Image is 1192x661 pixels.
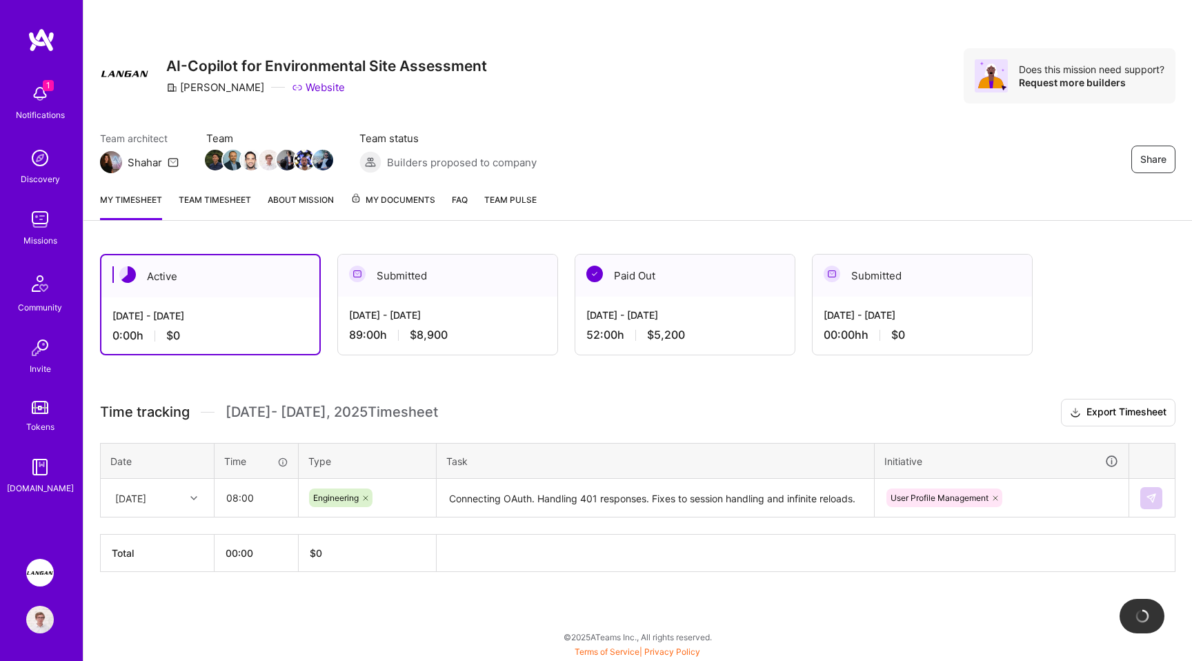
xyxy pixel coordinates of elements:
i: icon Mail [168,157,179,168]
a: Team Member Avatar [224,148,242,172]
div: Notifications [16,108,65,122]
span: $0 [891,328,905,342]
div: Does this mission need support? [1019,63,1164,76]
div: © 2025 ATeams Inc., All rights reserved. [83,620,1192,654]
div: Shahar [128,155,162,170]
img: Team Member Avatar [277,150,297,170]
th: Total [101,535,215,572]
a: My timesheet [100,193,162,220]
button: Export Timesheet [1061,399,1175,426]
h3: AI-Copilot for Environmental Site Assessment [166,57,487,75]
img: Paid Out [586,266,603,282]
img: Submitted [824,266,840,282]
img: Company Logo [100,48,150,98]
div: Request more builders [1019,76,1164,89]
span: 1 [43,80,54,91]
span: | [575,647,700,657]
div: Submitted [338,255,557,297]
span: My Documents [350,193,435,208]
div: Initiative [884,453,1119,469]
img: User Avatar [26,606,54,633]
th: Date [101,443,215,479]
img: Team Member Avatar [205,150,226,170]
a: Team timesheet [179,193,251,220]
i: icon Chevron [190,495,197,502]
div: [DATE] - [DATE] [824,308,1021,322]
div: Active [101,255,319,297]
input: HH:MM [215,480,297,516]
div: Paid Out [575,255,795,297]
img: teamwork [26,206,54,233]
img: Submitted [349,266,366,282]
a: Team Member Avatar [206,148,224,172]
a: Team Pulse [484,193,537,220]
div: Submitted [813,255,1032,297]
img: tokens [32,401,48,414]
div: 89:00 h [349,328,546,342]
span: Engineering [313,493,359,503]
a: Team Member Avatar [296,148,314,172]
img: loading [1133,607,1151,625]
img: logo [28,28,55,52]
a: My Documents [350,193,435,220]
div: null [1140,487,1164,509]
button: Share [1131,146,1175,173]
img: Avatar [975,59,1008,92]
div: [DATE] - [DATE] [586,308,784,322]
img: Team Member Avatar [312,150,333,170]
img: Team Architect [100,151,122,173]
div: 52:00 h [586,328,784,342]
a: Team Member Avatar [260,148,278,172]
img: bell [26,80,54,108]
img: Team Member Avatar [223,150,244,170]
div: Time [224,454,288,468]
span: Time tracking [100,404,190,421]
a: Team Member Avatar [242,148,260,172]
div: Discovery [21,172,60,186]
span: [DATE] - [DATE] , 2025 Timesheet [226,404,438,421]
img: Community [23,267,57,300]
th: 00:00 [215,535,299,572]
span: $8,900 [410,328,448,342]
img: Team Member Avatar [259,150,279,170]
span: $ 0 [310,547,322,559]
img: guide book [26,453,54,481]
a: Terms of Service [575,647,639,657]
a: Privacy Policy [644,647,700,657]
img: Invite [26,334,54,362]
span: Team Pulse [484,195,537,205]
i: icon CompanyGray [166,82,177,93]
img: Team Member Avatar [295,150,315,170]
img: Builders proposed to company [359,151,381,173]
a: FAQ [452,193,468,220]
a: About Mission [268,193,334,220]
div: [DATE] [115,491,146,505]
div: 0:00 h [112,328,308,343]
a: User Avatar [23,606,57,633]
img: Active [119,266,136,283]
div: [DATE] - [DATE] [112,308,308,323]
span: Team [206,131,332,146]
span: Share [1140,152,1166,166]
a: Website [292,80,345,95]
div: Community [18,300,62,315]
div: Invite [30,362,51,376]
span: Builders proposed to company [387,155,537,170]
img: Submit [1146,493,1157,504]
textarea: Connecting OAuth. Handling 401 responses. Fixes to session handling and infinite reloads. [438,480,873,517]
div: Tokens [26,420,54,434]
span: $0 [166,328,180,343]
span: User Profile Management [891,493,989,503]
th: Type [299,443,437,479]
div: Missions [23,233,57,248]
span: Team status [359,131,537,146]
div: 00:00h h [824,328,1021,342]
div: [DATE] - [DATE] [349,308,546,322]
img: Team Member Avatar [241,150,261,170]
a: Langan: AI-Copilot for Environmental Site Assessment [23,559,57,586]
img: discovery [26,144,54,172]
div: [PERSON_NAME] [166,80,264,95]
span: $5,200 [647,328,685,342]
div: [DOMAIN_NAME] [7,481,74,495]
a: Team Member Avatar [278,148,296,172]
